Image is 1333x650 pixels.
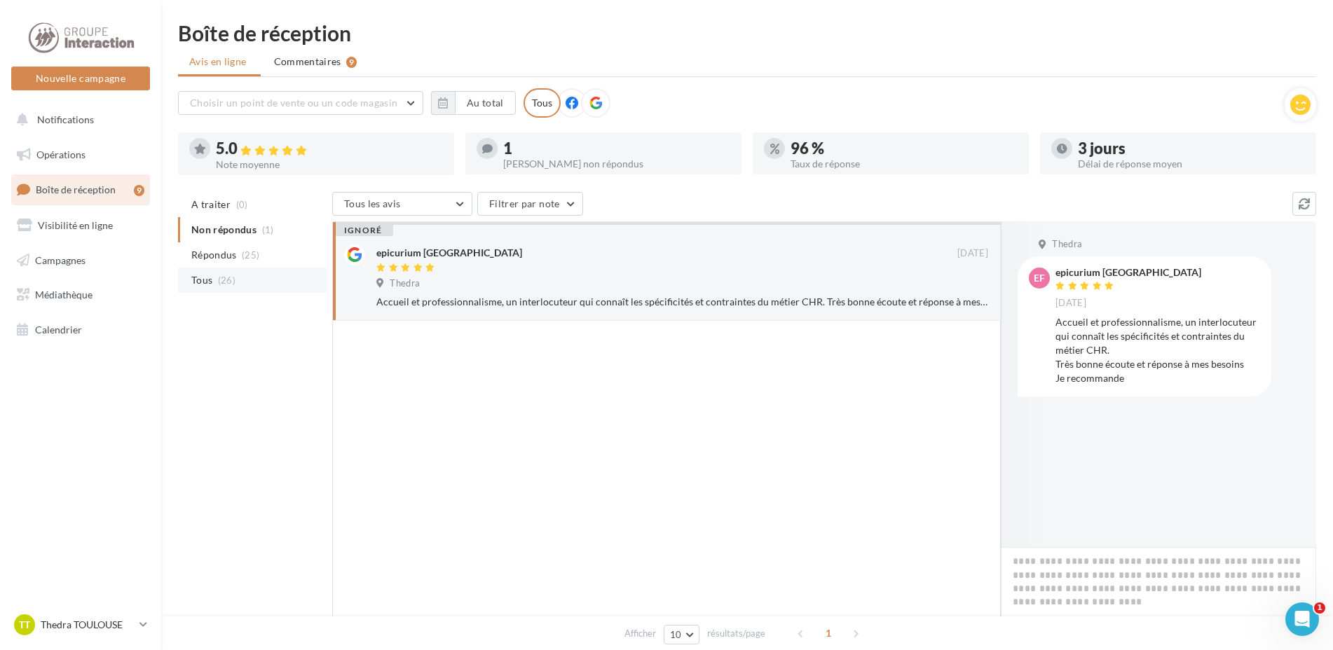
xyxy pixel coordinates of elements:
[477,192,583,216] button: Filtrer par note
[11,611,150,638] a: TT Thedra TOULOUSE
[35,254,86,265] span: Campagnes
[332,192,472,216] button: Tous les avis
[274,55,341,69] span: Commentaires
[791,141,1018,156] div: 96 %
[8,315,153,345] a: Calendrier
[1285,602,1319,636] iframe: Intercom live chat
[35,324,82,336] span: Calendrier
[8,174,153,205] a: Boîte de réception9
[191,198,231,212] span: A traiter
[431,91,516,115] button: Au total
[134,185,144,196] div: 9
[1052,238,1082,251] span: Thedra
[36,184,116,195] span: Boîte de réception
[36,148,86,160] span: Opérations
[376,295,988,309] div: Accueil et professionnalisme, un interlocuteur qui connaît les spécificités et contraintes du mét...
[707,627,765,640] span: résultats/page
[1078,159,1305,169] div: Délai de réponse moyen
[8,246,153,275] a: Campagnes
[670,629,682,640] span: 10
[1078,141,1305,156] div: 3 jours
[8,280,153,310] a: Médiathèque
[957,247,988,260] span: [DATE]
[8,211,153,240] a: Visibilité en ligne
[455,91,516,115] button: Au total
[346,57,357,68] div: 9
[38,219,113,231] span: Visibilité en ligne
[35,289,93,300] span: Médiathèque
[1055,315,1260,385] div: Accueil et professionnalisme, un interlocuteur qui connaît les spécificités et contraintes du mét...
[41,618,134,632] p: Thedra TOULOUSE
[216,141,443,157] div: 5.0
[1055,297,1086,310] span: [DATE]
[191,248,237,262] span: Répondus
[390,277,420,290] span: Thedra
[8,105,147,134] button: Notifications
[503,141,730,156] div: 1
[1034,271,1045,285] span: ef
[624,627,656,640] span: Afficher
[11,67,150,90] button: Nouvelle campagne
[218,275,235,286] span: (26)
[1055,268,1201,277] div: epicurium [GEOGRAPHIC_DATA]
[1314,602,1325,614] span: 1
[178,91,423,115] button: Choisir un point de vente ou un code magasin
[376,246,522,260] div: epicurium [GEOGRAPHIC_DATA]
[344,198,401,209] span: Tous les avis
[190,97,397,109] span: Choisir un point de vente ou un code magasin
[791,159,1018,169] div: Taux de réponse
[8,140,153,170] a: Opérations
[191,273,212,287] span: Tous
[524,88,561,118] div: Tous
[817,622,840,644] span: 1
[333,225,393,236] div: ignoré
[37,113,94,125] span: Notifications
[236,199,248,210] span: (0)
[664,625,699,644] button: 10
[19,618,30,632] span: TT
[216,160,443,170] div: Note moyenne
[242,249,259,261] span: (25)
[503,159,730,169] div: [PERSON_NAME] non répondus
[178,22,1316,43] div: Boîte de réception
